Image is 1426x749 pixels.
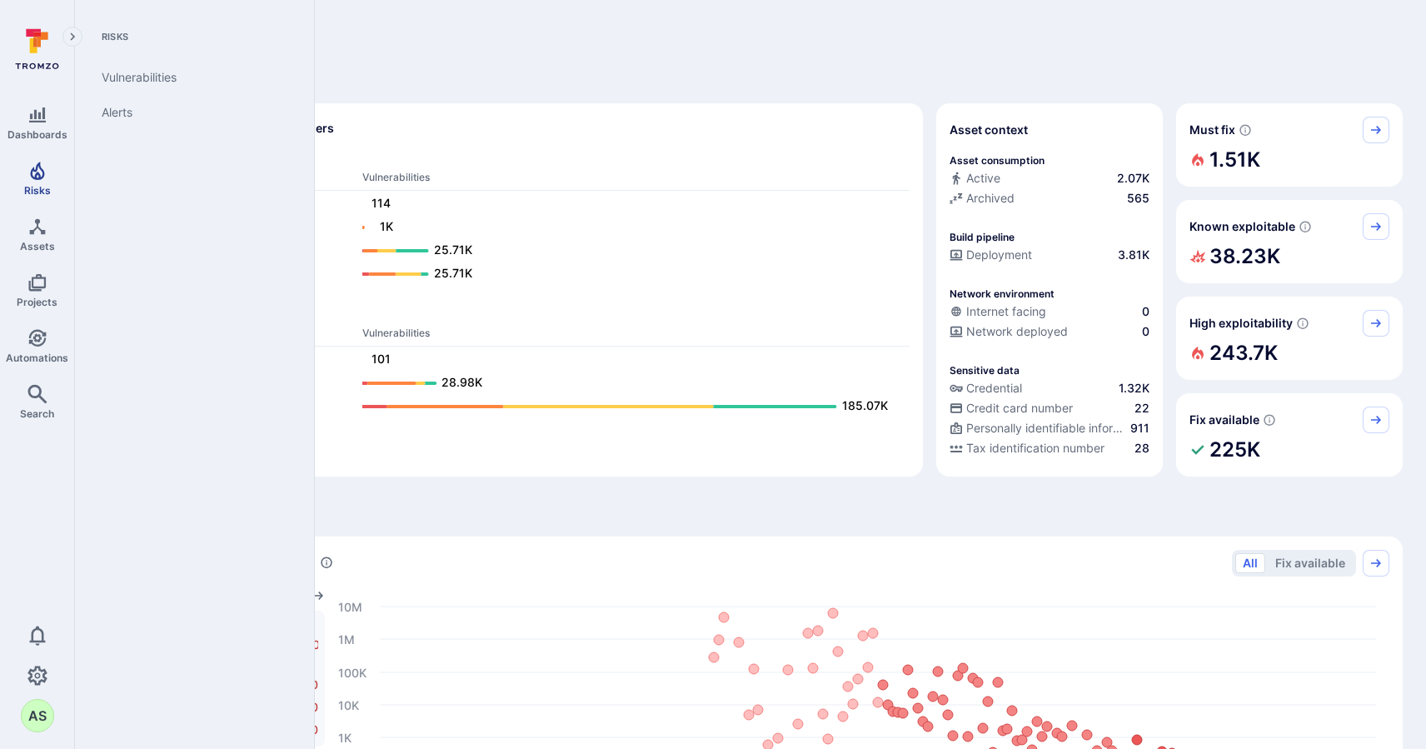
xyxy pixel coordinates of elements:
[112,151,910,163] span: Dev scanners
[338,730,352,744] text: 1K
[950,400,1149,420] div: Evidence indicative of processing credit card numbers
[1235,553,1265,573] button: All
[966,400,1073,417] span: Credit card number
[1296,317,1309,330] svg: EPSS score ≥ 0.7
[67,30,78,44] i: Expand navigation menu
[338,665,366,679] text: 100K
[950,323,1149,340] a: Network deployed0
[434,242,472,257] text: 25.71K
[966,303,1046,320] span: Internet facing
[950,170,1149,187] a: Active2.07K
[361,170,910,191] th: Vulnerabilities
[88,60,294,95] a: Vulnerabilities
[1176,200,1403,283] div: Known exploitable
[17,296,57,308] span: Projects
[950,400,1073,417] div: Credit card number
[966,380,1022,397] span: Credential
[24,184,51,197] span: Risks
[1189,218,1295,235] span: Known exploitable
[950,170,1000,187] div: Active
[950,154,1045,167] p: Asset consumption
[950,440,1149,457] a: Tax identification number28
[1209,337,1278,370] h2: 243.7K
[966,323,1068,340] span: Network deployed
[6,352,68,364] span: Automations
[1176,393,1403,477] div: Fix available
[441,375,481,389] text: 28.98K
[950,170,1149,190] div: Commits seen in the last 180 days
[1142,303,1149,320] span: 0
[362,350,893,370] a: 101
[112,307,910,319] span: Ops scanners
[950,287,1055,300] p: Network environment
[950,440,1104,457] div: Tax identification number
[1299,220,1312,233] svg: Confirmed exploitable by KEV
[21,699,54,732] div: Abhinav Singh
[338,632,355,646] text: 1M
[950,364,1020,377] p: Sensitive data
[362,397,893,417] a: 185.07K
[950,247,1149,267] div: Configured deployment pipeline
[950,303,1149,320] a: Internet facing0
[20,240,55,252] span: Assets
[950,420,1149,440] div: Evidence indicative of processing personally identifiable information
[362,373,893,393] a: 28.98K
[1130,420,1149,437] span: 911
[950,303,1046,320] div: Internet facing
[1189,412,1259,428] span: Fix available
[98,70,1403,93] span: Discover
[1119,380,1149,397] span: 1.32K
[338,599,362,613] text: 10M
[950,247,1032,263] div: Deployment
[1127,190,1149,207] span: 565
[62,27,82,47] button: Expand navigation menu
[1118,247,1149,263] span: 3.81K
[950,190,1015,207] div: Archived
[362,241,893,261] a: 25.71K
[950,380,1149,400] div: Evidence indicative of handling user or service credentials
[950,420,1127,437] div: Personally identifiable information (PII)
[950,303,1149,323] div: Evidence that an asset is internet facing
[841,398,887,412] text: 185.07K
[1189,122,1235,138] span: Must fix
[1263,413,1276,427] svg: Vulnerabilities with fix available
[21,699,54,732] button: AS
[7,128,67,141] span: Dashboards
[338,697,359,712] text: 10K
[950,122,1028,138] span: Asset context
[1209,433,1260,467] h2: 225K
[950,380,1149,397] a: Credential1.32K
[966,420,1127,437] span: Personally identifiable information (PII)
[434,266,472,280] text: 25.71K
[362,217,893,237] a: 1K
[362,264,893,284] a: 25.71K
[950,440,1149,460] div: Evidence indicative of processing tax identification numbers
[1209,143,1260,177] h2: 1.51K
[1142,323,1149,340] span: 0
[1134,440,1149,457] span: 28
[1176,103,1403,187] div: Must fix
[966,247,1032,263] span: Deployment
[966,440,1104,457] span: Tax identification number
[1268,553,1353,573] button: Fix available
[362,194,893,214] a: 114
[98,503,1403,527] span: Prioritize
[1134,400,1149,417] span: 22
[950,420,1149,437] a: Personally identifiable information (PII)911
[371,352,390,366] text: 101
[950,247,1149,263] a: Deployment3.81K
[950,400,1149,417] a: Credit card number22
[950,231,1015,243] p: Build pipeline
[380,219,393,233] text: 1K
[950,380,1022,397] div: Credential
[966,170,1000,187] span: Active
[950,323,1068,340] div: Network deployed
[1209,240,1280,273] h2: 38.23K
[966,190,1015,207] span: Archived
[361,326,910,347] th: Vulnerabilities
[1117,170,1149,187] span: 2.07K
[950,190,1149,210] div: Code repository is archived
[20,407,54,420] span: Search
[1189,315,1293,332] span: High exploitability
[371,196,390,210] text: 114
